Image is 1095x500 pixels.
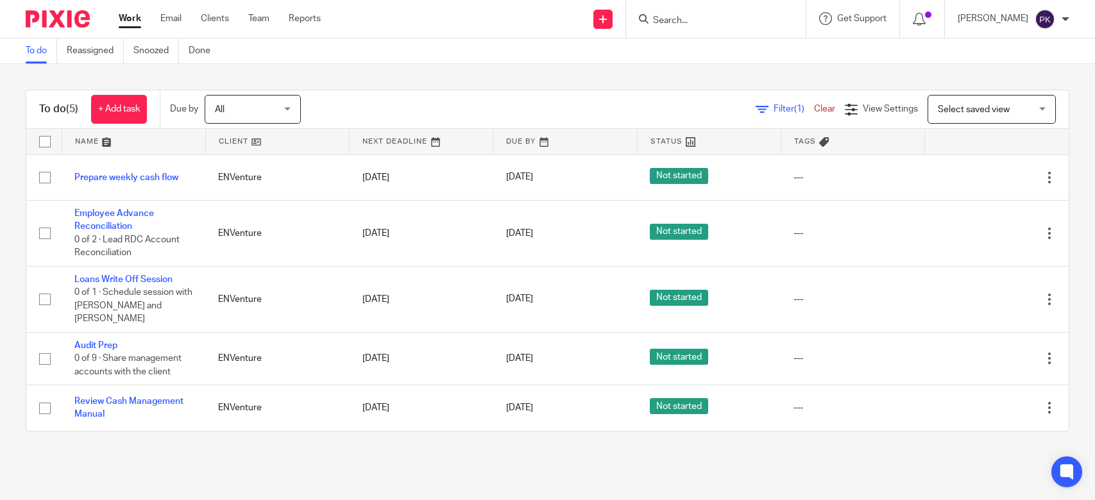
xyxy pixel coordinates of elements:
td: [DATE] [350,266,493,332]
td: ENVenture [205,332,349,385]
span: All [215,105,225,114]
td: ENVenture [205,154,349,200]
span: Tags [794,138,816,145]
a: Reassigned [67,38,124,63]
td: ENVenture [205,266,349,332]
td: ENVenture [205,385,349,431]
td: [DATE] [350,385,493,431]
a: Prepare weekly cash flow [74,173,178,182]
td: [DATE] [350,154,493,200]
span: 0 of 1 · Schedule session with [PERSON_NAME] and [PERSON_NAME] [74,288,192,323]
span: (5) [66,104,78,114]
a: Clear [814,104,835,113]
span: Filter [774,104,814,113]
img: Pixie [26,10,90,28]
span: [DATE] [506,229,533,238]
span: [DATE] [506,295,533,304]
span: Select saved view [938,105,1010,114]
p: [PERSON_NAME] [958,12,1028,25]
input: Search [652,15,767,27]
span: Not started [650,168,708,184]
span: (1) [794,104,804,113]
a: Clients [201,12,229,25]
p: Due by [170,103,198,115]
span: Not started [650,398,708,414]
td: ENVenture [205,200,349,266]
h1: To do [39,103,78,116]
span: Get Support [837,14,887,23]
td: [DATE] [350,332,493,385]
a: To do [26,38,57,63]
span: Not started [650,349,708,365]
div: --- [794,352,912,365]
span: 0 of 2 · Lead RDC Account Reconciliation [74,235,180,258]
div: --- [794,227,912,240]
div: --- [794,171,912,184]
a: Email [160,12,182,25]
span: Not started [650,224,708,240]
a: Employee Advance Reconciliation [74,209,154,231]
img: svg%3E [1035,9,1055,29]
a: Reports [289,12,321,25]
span: [DATE] [506,354,533,363]
span: [DATE] [506,403,533,412]
div: --- [794,401,912,414]
span: [DATE] [506,173,533,182]
a: Audit Prep [74,341,117,350]
span: Not started [650,290,708,306]
a: Done [189,38,220,63]
span: View Settings [863,104,918,113]
a: Team [248,12,269,25]
a: + Add task [91,95,147,124]
td: [DATE] [350,200,493,266]
a: Snoozed [133,38,179,63]
a: Work [119,12,141,25]
span: 0 of 9 · Share management accounts with the client [74,354,182,376]
a: Review Cash Management Manual [74,397,183,419]
div: --- [794,293,912,306]
a: Loans Write Off Session [74,275,173,284]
